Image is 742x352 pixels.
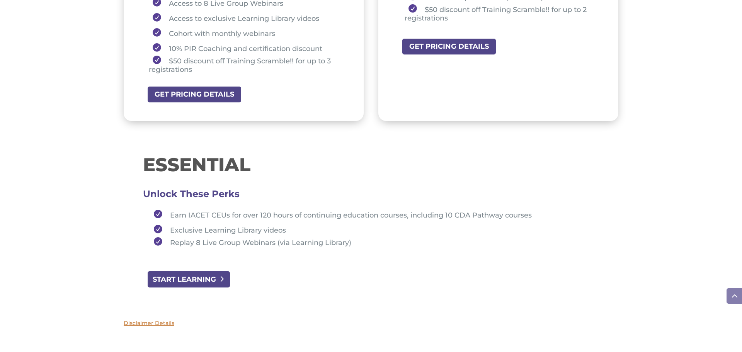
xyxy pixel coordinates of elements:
[143,155,599,178] h1: ESSENTIAL
[405,4,599,22] li: $50 discount off Training Scramble!! for up to 2 registrations
[147,86,242,103] a: GET PRICING DETAILS
[149,41,344,56] li: 10% PIR Coaching and certification discount
[150,222,599,237] li: Exclusive Learning Library videos
[149,56,344,74] li: $50 discount off Training Scramble!! for up to 3 registrations
[124,319,618,328] p: Disclaimer Details
[143,194,599,198] h3: Unlock These Perks
[402,38,497,55] a: GET PRICING DETAILS
[147,270,231,288] a: START LEARNING
[149,10,344,26] li: Access to exclusive Learning Library videos
[149,26,344,41] li: Cohort with monthly webinars
[150,237,599,247] li: Replay 8 Live Group Webinars (via Learning Library)
[170,211,532,219] span: Earn IACET CEUs for over 120 hours of continuing education courses, including 10 CDA Pathway courses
